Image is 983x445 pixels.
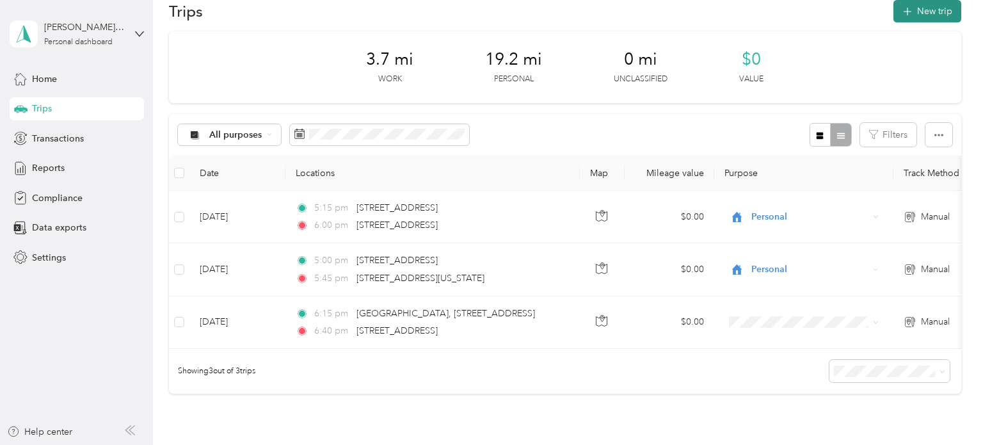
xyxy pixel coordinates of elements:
[7,425,72,439] button: Help center
[624,49,657,70] span: 0 mi
[189,296,285,349] td: [DATE]
[625,191,714,243] td: $0.00
[485,49,542,70] span: 19.2 mi
[751,263,868,277] span: Personal
[169,4,203,18] h1: Trips
[44,38,113,46] div: Personal dashboard
[32,251,66,264] span: Settings
[314,324,351,338] span: 6:40 pm
[921,315,950,329] span: Manual
[314,271,351,286] span: 5:45 pm
[739,74,763,85] p: Value
[921,210,950,224] span: Manual
[911,373,983,445] iframe: Everlance-gr Chat Button Frame
[356,325,438,336] span: [STREET_ADDRESS]
[314,201,351,215] span: 5:15 pm
[189,243,285,296] td: [DATE]
[860,123,916,147] button: Filters
[356,273,484,284] span: [STREET_ADDRESS][US_STATE]
[356,255,438,266] span: [STREET_ADDRESS]
[625,243,714,296] td: $0.00
[356,308,535,319] span: [GEOGRAPHIC_DATA], [STREET_ADDRESS]
[751,210,868,224] span: Personal
[32,161,65,175] span: Reports
[356,202,438,213] span: [STREET_ADDRESS]
[580,156,625,191] th: Map
[494,74,534,85] p: Personal
[921,263,950,277] span: Manual
[314,307,351,321] span: 6:15 pm
[169,366,255,377] span: Showing 3 out of 3 trips
[378,74,402,85] p: Work
[314,218,351,232] span: 6:00 pm
[189,191,285,243] td: [DATE]
[32,191,83,205] span: Compliance
[44,20,124,34] div: [PERSON_NAME] [PERSON_NAME]
[32,102,52,115] span: Trips
[285,156,580,191] th: Locations
[625,296,714,349] td: $0.00
[625,156,714,191] th: Mileage value
[32,132,84,145] span: Transactions
[893,156,983,191] th: Track Method
[714,156,893,191] th: Purpose
[742,49,761,70] span: $0
[209,131,262,140] span: All purposes
[32,72,57,86] span: Home
[32,221,86,234] span: Data exports
[614,74,667,85] p: Unclassified
[314,254,351,268] span: 5:00 pm
[366,49,413,70] span: 3.7 mi
[356,220,438,231] span: [STREET_ADDRESS]
[189,156,285,191] th: Date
